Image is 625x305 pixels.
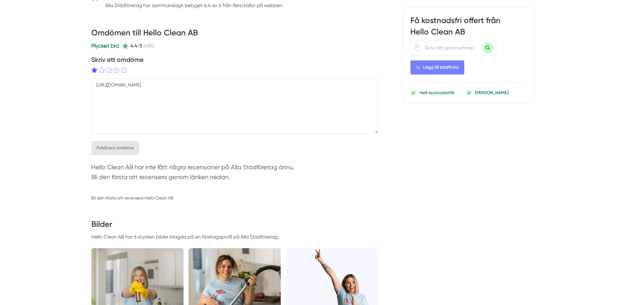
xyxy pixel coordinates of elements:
[91,27,198,42] h3: Omdömen till Hello Clean AB
[121,67,127,73] img: gorgeous
[144,42,154,50] span: (485)
[410,15,526,40] h3: Få kostnadsfri offert från Hello Clean AB
[420,90,454,96] p: Helt kostnadsfritt
[113,67,120,73] img: good
[91,42,119,49] span: Mycket bra
[91,195,173,201] p: Bli den första att recensera Hello Clean AB
[91,67,97,73] img: bad
[105,2,283,9] p: Alla Städföretag har sammanslagit betyget 4.4 av 5 från flera källor på webben.
[410,60,464,74] : Lägg till städfirma
[421,41,482,55] input: Skriv ditt postnummer
[413,44,421,52] span: Klicka för att använda din position.
[91,219,378,233] h3: Bilder
[91,233,378,241] p: Hello Clean AB har 6 stycken bilder inlagda på sin företagsprofil på Alla Städföretag.
[475,90,508,96] p: [PERSON_NAME]
[91,55,378,66] h4: Skriv ett omdöme
[91,141,139,155] button: Publicera omdöme
[413,44,421,52] svg: Pin / Karta
[99,67,105,73] img: poor
[482,42,493,54] button: Sök med postnummer
[91,163,378,185] p: Hello Clean AB har inte fått några recensioner på Alla Städföretag ännu. Bli den första att recen...
[130,42,142,50] span: 4.4/5
[106,67,112,73] img: regular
